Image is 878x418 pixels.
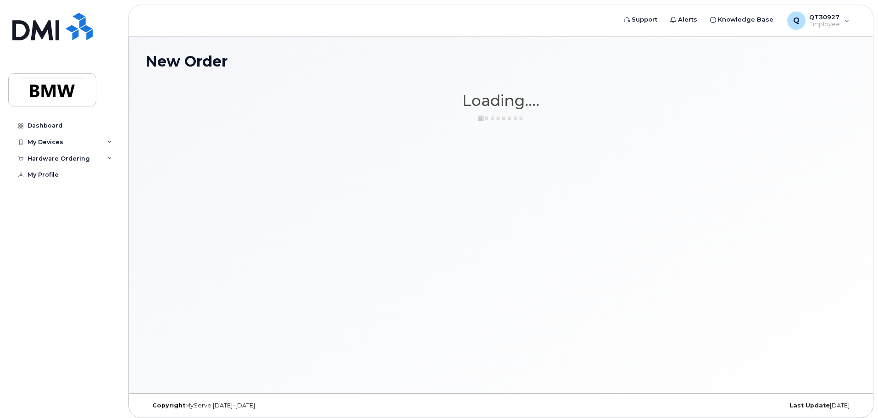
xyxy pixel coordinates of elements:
h1: Loading.... [145,92,856,109]
div: MyServe [DATE]–[DATE] [145,402,383,409]
strong: Last Update [789,402,830,409]
div: [DATE] [619,402,856,409]
img: ajax-loader-3a6953c30dc77f0bf724df975f13086db4f4c1262e45940f03d1251963f1bf2e.gif [478,115,524,122]
h1: New Order [145,53,856,69]
strong: Copyright [152,402,185,409]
